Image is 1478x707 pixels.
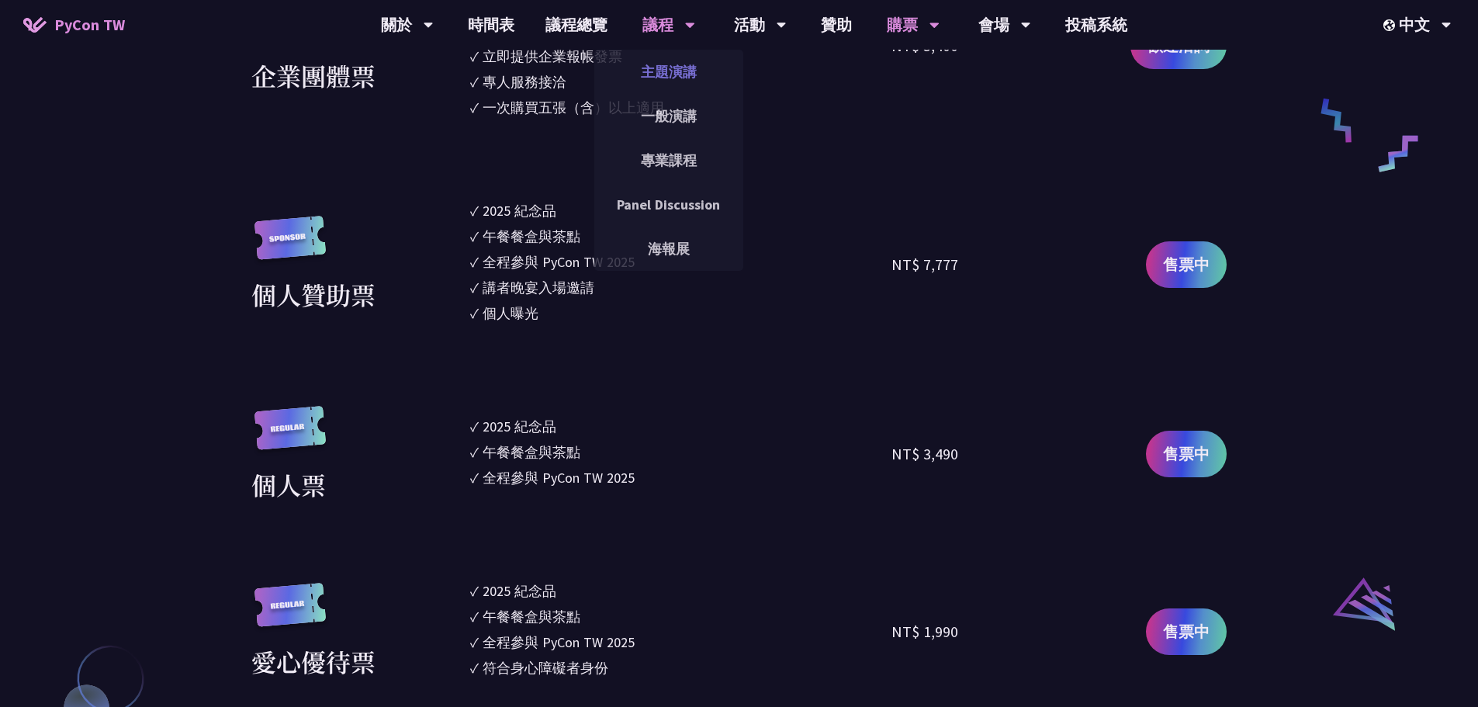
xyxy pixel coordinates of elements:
[1163,253,1210,276] span: 售票中
[483,303,538,324] div: 個人曝光
[483,71,566,92] div: 專人服務接洽
[483,226,580,247] div: 午餐餐盒與茶點
[251,276,376,313] div: 個人贊助票
[483,442,580,463] div: 午餐餐盒與茶點
[483,251,635,272] div: 全程參與 PyCon TW 2025
[594,54,743,90] a: 主題演講
[594,230,743,267] a: 海報展
[470,46,892,67] li: ✓
[470,303,892,324] li: ✓
[470,442,892,463] li: ✓
[470,97,892,118] li: ✓
[1146,608,1227,655] a: 售票中
[470,251,892,272] li: ✓
[483,467,635,488] div: 全程參與 PyCon TW 2025
[1146,241,1227,288] a: 售票中
[483,97,664,118] div: 一次購買五張（含）以上適用
[470,657,892,678] li: ✓
[470,467,892,488] li: ✓
[891,253,958,276] div: NT$ 7,777
[483,200,556,221] div: 2025 紀念品
[23,17,47,33] img: Home icon of PyCon TW 2025
[470,226,892,247] li: ✓
[1383,19,1399,31] img: Locale Icon
[470,632,892,653] li: ✓
[1163,442,1210,466] span: 售票中
[1163,620,1210,643] span: 售票中
[594,142,743,178] a: 專業課程
[470,416,892,437] li: ✓
[483,46,622,67] div: 立即提供企業報帳發票
[483,657,608,678] div: 符合身心障礙者身份
[251,216,329,276] img: sponsor.43e6a3a.svg
[251,643,376,680] div: 愛心優待票
[470,71,892,92] li: ✓
[483,277,594,298] div: 講者晚宴入場邀請
[483,416,556,437] div: 2025 紀念品
[251,406,329,466] img: regular.8f272d9.svg
[470,581,892,601] li: ✓
[483,632,635,653] div: 全程參與 PyCon TW 2025
[54,13,125,36] span: PyCon TW
[251,466,326,503] div: 個人票
[8,5,140,44] a: PyCon TW
[251,583,329,643] img: regular.8f272d9.svg
[470,606,892,627] li: ✓
[483,606,580,627] div: 午餐餐盒與茶點
[594,186,743,223] a: Panel Discussion
[891,620,958,643] div: NT$ 1,990
[594,98,743,134] a: 一般演講
[470,277,892,298] li: ✓
[1146,431,1227,477] a: 售票中
[891,442,958,466] div: NT$ 3,490
[470,200,892,221] li: ✓
[483,581,556,601] div: 2025 紀念品
[251,57,376,94] div: 企業團體票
